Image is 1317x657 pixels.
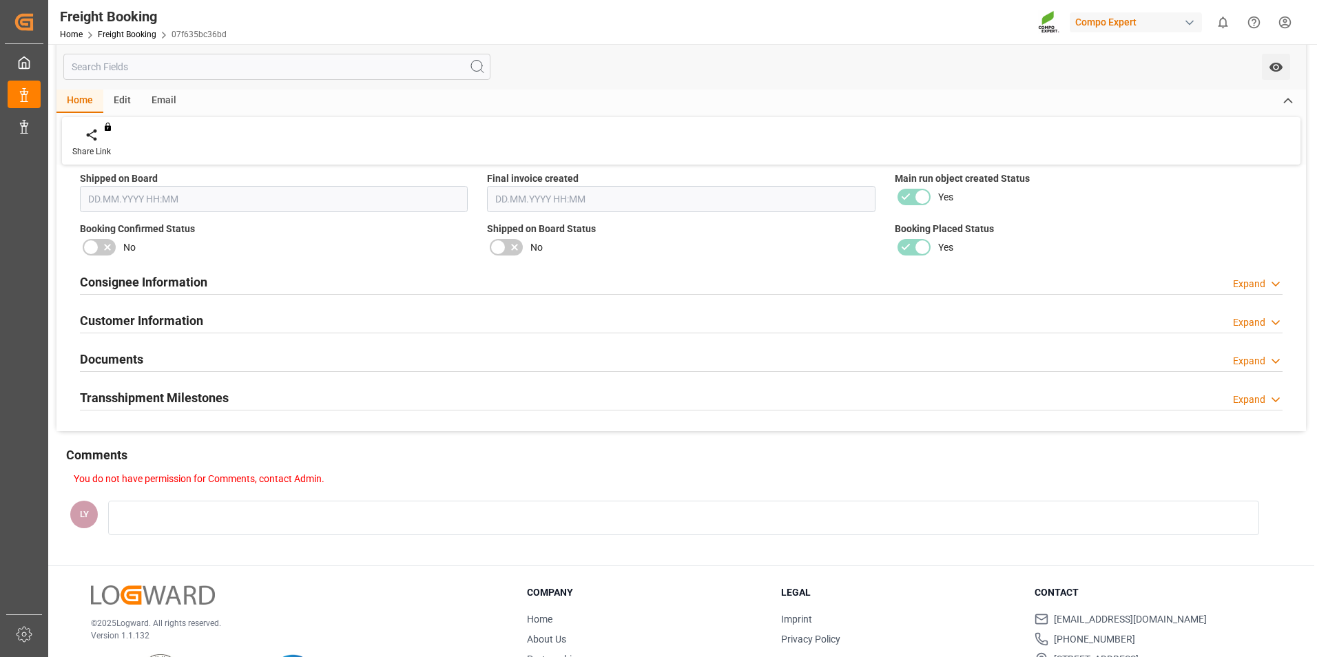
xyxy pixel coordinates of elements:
h3: Legal [781,585,1018,600]
div: Expand [1233,393,1265,407]
span: Yes [938,240,953,255]
a: About Us [527,634,566,645]
span: [PHONE_NUMBER] [1054,632,1135,647]
button: show 0 new notifications [1207,7,1238,38]
span: No [530,240,543,255]
a: Imprint [781,614,812,625]
h2: Documents [80,350,143,368]
a: Home [527,614,552,625]
span: Booking Placed Status [895,222,994,236]
input: Search Fields [63,54,490,80]
h2: Consignee Information [80,273,207,291]
p: You do not have permission for Comments, contact Admin. [74,472,1285,486]
a: Privacy Policy [781,634,840,645]
input: DD.MM.YYYY HH:MM [487,186,875,212]
h2: Comments [66,446,127,464]
div: Freight Booking [60,6,227,27]
p: Version 1.1.132 [91,629,492,642]
input: DD.MM.YYYY HH:MM [80,186,468,212]
h2: Transshipment Milestones [80,388,229,407]
span: No [123,240,136,255]
img: Screenshot%202023-09-29%20at%2010.02.21.png_1712312052.png [1038,10,1060,34]
button: Help Center [1238,7,1269,38]
div: Expand [1233,277,1265,291]
h2: Customer Information [80,311,203,330]
span: Final invoice created [487,171,579,186]
span: Booking Confirmed Status [80,222,195,236]
div: Expand [1233,315,1265,330]
span: Yes [938,190,953,205]
span: Main run object created Status [895,171,1030,186]
div: Expand [1233,354,1265,368]
img: Logward Logo [91,585,215,605]
span: Shipped on Board Status [487,222,596,236]
div: Compo Expert [1070,12,1202,32]
h3: Contact [1035,585,1272,600]
span: Shipped on Board [80,171,158,186]
a: Home [60,30,83,39]
h3: Company [527,585,764,600]
span: [EMAIL_ADDRESS][DOMAIN_NAME] [1054,612,1207,627]
div: Email [141,90,187,113]
div: Home [56,90,103,113]
a: Freight Booking [98,30,156,39]
button: open menu [1262,54,1290,80]
p: © 2025 Logward. All rights reserved. [91,617,492,629]
button: Compo Expert [1070,9,1207,35]
div: Edit [103,90,141,113]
